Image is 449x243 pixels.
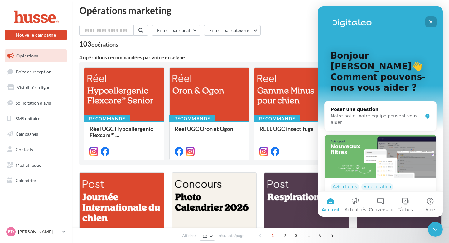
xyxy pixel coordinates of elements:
[80,201,95,206] span: Tâches
[79,41,118,47] div: 103
[315,231,325,241] span: 9
[4,65,68,78] a: Boîte de réception
[4,112,68,125] a: SMS unitaire
[16,162,41,168] span: Médiathèque
[4,97,68,110] a: Sollicitation d'avis
[182,233,196,239] span: Afficher
[100,186,125,211] button: Aide
[43,177,75,184] div: Amélioration
[428,222,443,237] iframe: Intercom live chat
[16,147,33,152] span: Contacts
[25,186,50,211] button: Actualités
[4,159,68,172] a: Médiathèque
[4,49,68,62] a: Opérations
[5,30,67,40] button: Nouvelle campagne
[303,231,313,241] span: ...
[4,174,68,187] a: Calendrier
[7,128,118,172] img: 🔎 Filtrez plus efficacement vos avis
[79,55,442,60] div: 4 opérations recommandées par votre enseigne
[89,125,153,138] span: Réel UGC Hypoallergenic Flexcare™ ...
[291,231,301,241] span: 3
[5,226,67,238] a: ED [PERSON_NAME]
[4,201,22,206] span: Accueil
[204,25,261,36] button: Filtrer par catégorie
[16,178,36,183] span: Calendrier
[108,201,117,206] span: Aide
[18,229,60,235] p: [PERSON_NAME]
[4,81,68,94] a: Visibilité en ligne
[16,69,51,74] span: Boîte de réception
[17,85,50,90] span: Visibilité en ligne
[200,232,215,241] button: 12
[268,231,278,241] span: 1
[6,128,118,214] div: 🔎 Filtrez plus efficacement vos avisAvis clientsAmélioration
[318,6,443,217] iframe: Intercom live chat
[16,100,51,106] span: Sollicitation d'avis
[169,115,215,122] div: Recommandé
[16,116,40,121] span: SMS unitaire
[51,201,82,206] span: Conversations
[8,229,14,235] span: ED
[16,131,38,136] span: Campagnes
[152,25,200,36] button: Filtrer par canal
[50,186,75,211] button: Conversations
[13,177,41,184] div: Avis clients
[175,125,233,132] span: Réel UGC Oron et Ogon
[79,6,442,15] div: Opérations marketing
[259,125,314,132] span: REEL UGC insectifuge
[75,186,100,211] button: Tâches
[16,53,38,58] span: Opérations
[202,234,208,239] span: 12
[219,233,244,239] span: résultats/page
[84,115,130,122] div: Recommandé
[91,42,118,47] div: opérations
[27,201,48,206] span: Actualités
[254,115,300,122] div: Recommandé
[107,10,118,21] div: Fermer
[4,143,68,156] a: Contacts
[4,127,68,141] a: Campagnes
[280,231,290,241] span: 2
